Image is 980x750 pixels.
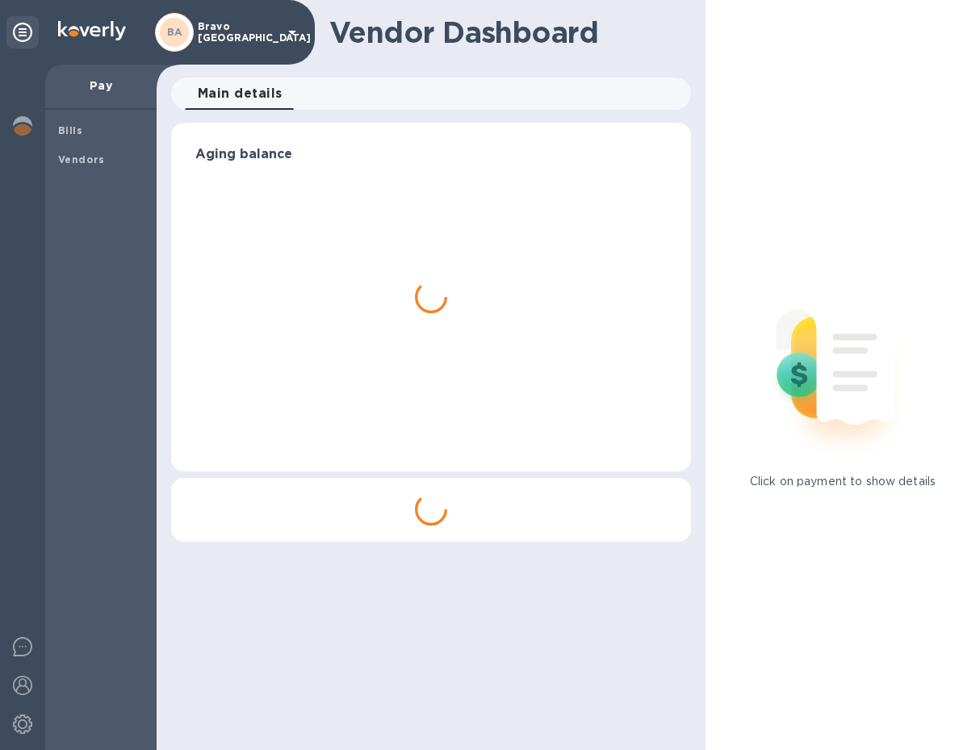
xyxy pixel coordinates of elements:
h3: Aging balance [195,147,667,162]
span: Main details [198,82,283,105]
p: Pay [58,78,144,94]
p: Click on payment to show details [750,473,936,490]
h1: Vendor Dashboard [329,15,680,49]
b: Vendors [58,153,105,166]
b: Bills [58,124,82,136]
img: Logo [58,21,126,40]
div: Unpin categories [6,16,39,48]
b: BA [167,26,182,38]
p: Bravo [GEOGRAPHIC_DATA] [198,21,279,44]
